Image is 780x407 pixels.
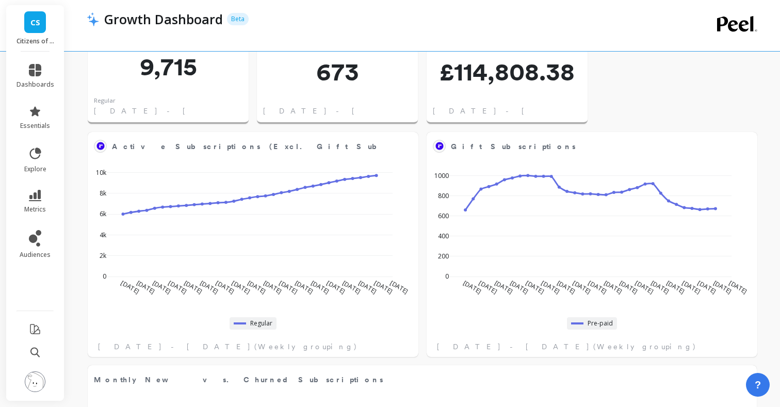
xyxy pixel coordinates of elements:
[94,375,383,385] span: Monthly New vs. Churned Subscriptions
[588,319,613,328] span: Pre-paid
[94,106,247,116] span: [DATE] - [DATE]
[88,54,249,79] span: 9,715
[451,141,576,152] span: Gift Subscriptions
[250,319,272,328] span: Regular
[755,378,761,392] span: ?
[112,139,379,154] span: Active Subscriptions (Excl. Gift Subscriptions)
[433,106,586,116] span: [DATE] - [DATE]
[17,80,54,89] span: dashboards
[451,139,718,154] span: Gift Subscriptions
[112,141,445,152] span: Active Subscriptions (Excl. Gift Subscriptions)
[98,341,251,352] span: [DATE] - [DATE]
[17,37,54,45] p: Citizens of Soil
[593,341,696,352] span: (Weekly grouping)
[746,373,770,397] button: ?
[94,96,116,105] div: Regular
[94,372,718,387] span: Monthly New vs. Churned Subscriptions
[254,341,358,352] span: (Weekly grouping)
[87,12,99,26] img: header icon
[20,122,50,130] span: essentials
[25,371,45,392] img: profile picture
[30,17,40,28] span: CS
[24,165,46,173] span: explore
[104,10,223,28] p: Growth Dashboard
[427,59,588,84] span: £114,808.38
[437,341,590,352] span: [DATE] - [DATE]
[227,13,249,25] p: Beta
[263,106,416,116] span: [DATE] - [DATE]
[20,251,51,259] span: audiences
[24,205,46,214] span: metrics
